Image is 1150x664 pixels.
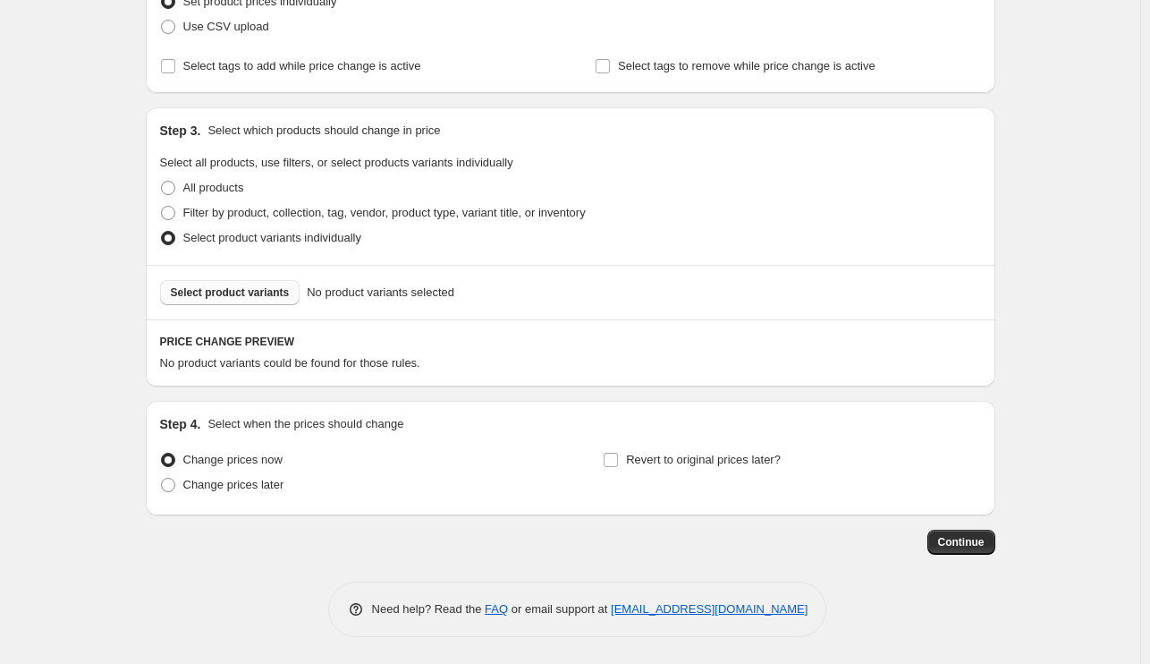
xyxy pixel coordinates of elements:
[183,453,283,466] span: Change prices now
[938,535,985,549] span: Continue
[183,59,421,72] span: Select tags to add while price change is active
[160,356,420,370] span: No product variants could be found for those rules.
[171,285,290,300] span: Select product variants
[160,335,981,349] h6: PRICE CHANGE PREVIEW
[183,478,284,491] span: Change prices later
[207,122,440,140] p: Select which products should change in price
[160,415,201,433] h2: Step 4.
[183,20,269,33] span: Use CSV upload
[611,602,808,616] a: [EMAIL_ADDRESS][DOMAIN_NAME]
[160,280,300,305] button: Select product variants
[183,206,586,219] span: Filter by product, collection, tag, vendor, product type, variant title, or inventory
[372,602,486,616] span: Need help? Read the
[508,602,611,616] span: or email support at
[927,530,995,555] button: Continue
[183,181,244,194] span: All products
[160,122,201,140] h2: Step 3.
[207,415,403,433] p: Select when the prices should change
[307,284,454,302] span: No product variants selected
[626,453,781,466] span: Revert to original prices later?
[160,156,513,169] span: Select all products, use filters, or select products variants individually
[485,602,508,616] a: FAQ
[183,231,361,244] span: Select product variants individually
[618,59,875,72] span: Select tags to remove while price change is active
